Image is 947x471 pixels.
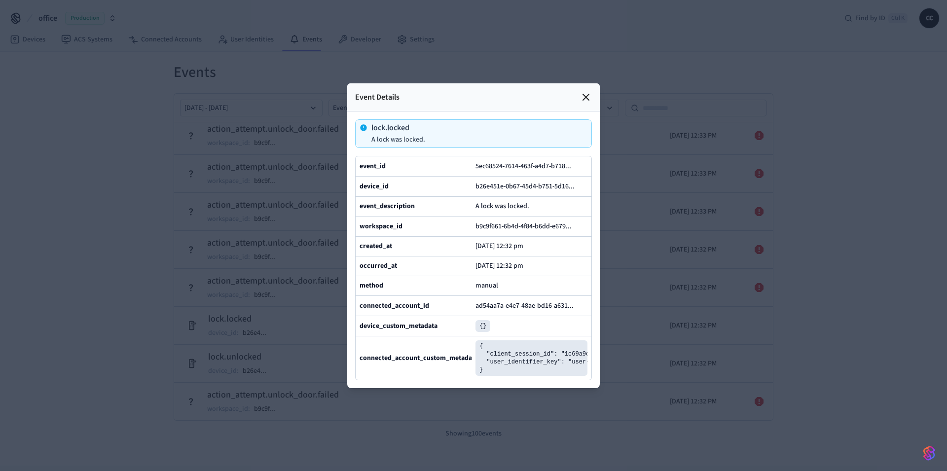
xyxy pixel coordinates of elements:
[360,221,402,231] b: workspace_id
[360,241,392,251] b: created_at
[355,91,400,103] p: Event Details
[475,262,523,270] p: [DATE] 12:32 pm
[475,340,587,376] pre: { "client_session_id": "1c69a9d3-1cb5-4bfd-9059-506c466b789b", "user_identifier_key": "user-123" }
[475,242,523,250] p: [DATE] 12:32 pm
[360,321,437,331] b: device_custom_metadata
[473,220,582,232] button: b9c9f661-6b4d-4f84-b6dd-e679...
[360,301,429,311] b: connected_account_id
[923,445,935,461] img: SeamLogoGradient.69752ec5.svg
[475,201,529,211] span: A lock was locked.
[360,161,386,171] b: event_id
[360,261,397,271] b: occurred_at
[371,124,425,132] p: lock.locked
[475,281,498,290] span: manual
[360,201,415,211] b: event_description
[360,281,383,290] b: method
[360,181,389,191] b: device_id
[475,320,490,332] pre: {}
[473,160,581,172] button: 5ec68524-7614-463f-a4d7-b718...
[360,353,478,363] b: connected_account_custom_metadata
[473,300,583,312] button: ad54aa7a-e4e7-48ae-bd16-a631...
[473,181,584,192] button: b26e451e-0b67-45d4-b751-5d16...
[371,136,425,144] p: A lock was locked.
